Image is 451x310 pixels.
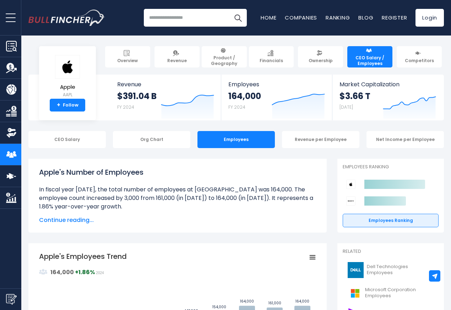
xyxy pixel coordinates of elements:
span: Dell Technologies Employees [367,264,434,276]
tspan: Apple's Employees Trend [39,251,127,261]
a: Revenue [154,46,200,67]
strong: 1.86% [78,268,95,276]
p: Related [343,249,439,255]
div: Employees [197,131,275,148]
span: Financials [260,58,283,64]
a: Market Capitalization $3.66 T [DATE] [332,75,443,120]
div: Revenue per Employee [282,131,359,148]
a: Go to homepage [28,10,105,26]
span: Apple [55,84,80,90]
a: Apple AAPL [55,55,80,99]
span: Revenue [117,81,214,88]
a: Blog [358,14,373,21]
span: Ownership [309,58,333,64]
h1: Apple's Number of Employees [39,167,316,178]
strong: + [75,268,95,276]
a: Revenue $391.04 B FY 2024 [110,75,221,120]
text: 154,000 [212,304,226,310]
a: Product / Geography [202,46,247,67]
img: Sony Group Corporation competitors logo [346,196,355,206]
a: Employees Ranking [343,214,439,227]
button: Search [229,9,247,27]
text: 161,000 [268,300,281,306]
small: AAPL [55,92,80,98]
li: In fiscal year [DATE], the total number of employees at [GEOGRAPHIC_DATA] was 164,000. The employ... [39,185,316,211]
img: Bullfincher logo [28,10,105,26]
a: CEO Salary / Employees [347,46,392,67]
small: [DATE] [339,104,353,110]
span: Competitors [405,58,434,64]
a: Employees 164,000 FY 2024 [221,75,332,120]
a: Dell Technologies Employees [343,260,439,280]
strong: 164,000 [50,268,74,276]
div: CEO Salary [28,131,106,148]
a: Overview [105,46,150,67]
img: Apple competitors logo [346,180,355,189]
a: Financials [249,46,294,67]
a: Login [415,9,444,27]
span: Continue reading... [39,216,316,224]
a: Ranking [326,14,350,21]
strong: $391.04 B [117,91,157,102]
a: Competitors [397,46,442,67]
a: Register [382,14,407,21]
img: Ownership [6,127,17,138]
span: Revenue [167,58,187,64]
span: Product / Geography [205,55,244,66]
a: Ownership [298,46,343,67]
img: DELL logo [347,262,365,278]
a: Companies [285,14,317,21]
span: Overview [117,58,138,64]
text: 164,000 [295,299,309,304]
span: 2024 [96,271,104,275]
small: FY 2024 [117,104,134,110]
img: MSFT logo [347,285,363,301]
text: 164,000 [240,299,254,304]
strong: + [57,102,60,108]
small: FY 2024 [228,104,245,110]
a: Microsoft Corporation Employees [343,283,439,303]
a: Home [261,14,276,21]
strong: $3.66 T [339,91,370,102]
span: CEO Salary / Employees [351,55,389,66]
p: Employees Ranking [343,164,439,170]
a: +Follow [50,99,85,112]
div: Org Chart [113,131,190,148]
span: Microsoft Corporation Employees [365,287,434,299]
span: Employees [228,81,325,88]
strong: 164,000 [228,91,261,102]
img: graph_employee_icon.svg [39,268,48,276]
div: Net Income per Employee [366,131,444,148]
span: Market Capitalization [339,81,436,88]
